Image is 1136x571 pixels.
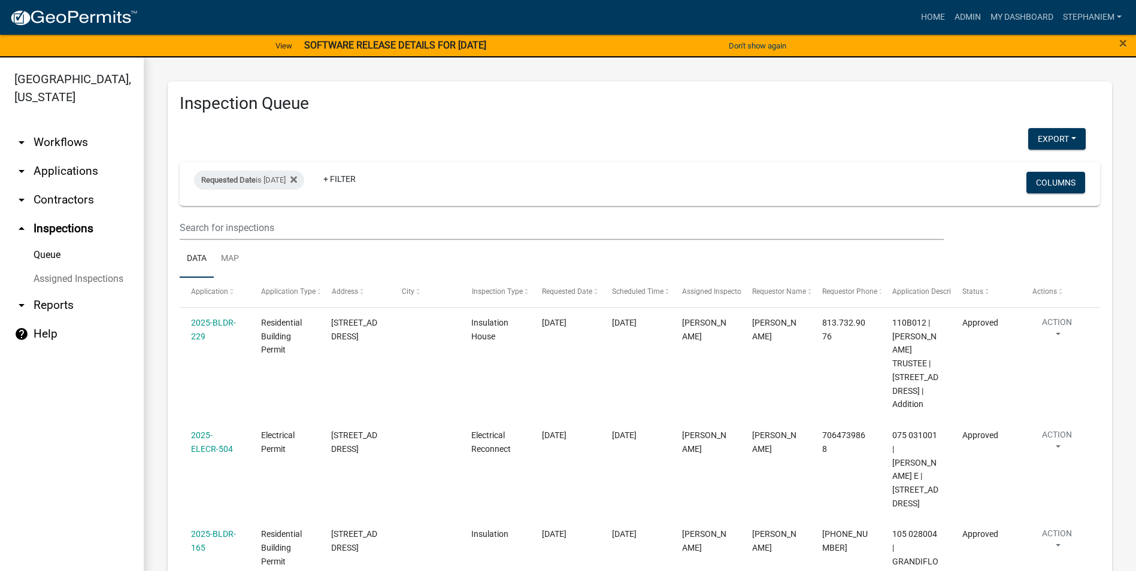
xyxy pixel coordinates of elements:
[682,529,726,552] span: Michele Rivera
[612,316,659,330] div: [DATE]
[986,6,1058,29] a: My Dashboard
[471,430,511,454] span: Electrical Reconnect
[962,287,983,296] span: Status
[892,318,938,409] span: 110B012 | VANCE WILLIAM W TRUSTEE | 165 PINEWOOD DR | Addition
[191,529,236,552] a: 2025-BLDR-165
[314,168,365,190] a: + Filter
[542,529,567,539] span: 09/12/2025
[752,287,806,296] span: Requestor Name
[14,193,29,207] i: arrow_drop_down
[460,278,530,306] datatable-header-cell: Inspection Type
[331,529,377,552] span: 372 WARDS CHAPEL RD
[542,430,567,440] span: 09/12/2025
[892,430,938,508] span: 075 031001 | DENHAM DONNA E | 436 GREENSBORO RD
[822,529,868,552] span: 706-473-0109
[320,278,390,306] datatable-header-cell: Address
[682,430,726,454] span: Michele Rivera
[962,430,998,440] span: Approved
[962,318,998,327] span: Approved
[180,215,944,240] input: Search for inspections
[471,529,508,539] span: Insulation
[822,318,865,341] span: 813.732.9076
[1032,527,1082,557] button: Action
[1021,278,1091,306] datatable-header-cell: Actions
[682,287,744,296] span: Assigned Inspector
[916,6,950,29] a: Home
[1119,36,1127,50] button: Close
[14,164,29,178] i: arrow_drop_down
[271,36,297,56] a: View
[752,430,796,454] span: Kenteria Williams
[670,278,740,306] datatable-header-cell: Assigned Inspector
[214,240,246,278] a: Map
[682,318,726,341] span: Michele Rivera
[1032,287,1057,296] span: Actions
[14,135,29,150] i: arrow_drop_down
[401,287,414,296] span: City
[752,318,796,341] span: William
[881,278,951,306] datatable-header-cell: Application Description
[180,278,250,306] datatable-header-cell: Application
[14,221,29,236] i: arrow_drop_up
[811,278,881,306] datatable-header-cell: Requestor Phone
[14,327,29,341] i: help
[612,429,659,442] div: [DATE]
[1119,35,1127,51] span: ×
[331,430,377,454] span: 436 GREENSBORO RD
[1026,172,1085,193] button: Columns
[261,318,302,355] span: Residential Building Permit
[261,287,316,296] span: Application Type
[530,278,600,306] datatable-header-cell: Requested Date
[180,93,1100,114] h3: Inspection Queue
[201,175,256,184] span: Requested Date
[612,527,659,541] div: [DATE]
[471,318,508,341] span: Insulation House
[261,529,302,566] span: Residential Building Permit
[331,287,358,296] span: Address
[724,36,791,56] button: Don't show again
[194,171,304,190] div: is [DATE]
[331,318,377,341] span: 165 PINEWOOD DR
[600,278,670,306] datatable-header-cell: Scheduled Time
[822,287,877,296] span: Requestor Phone
[1028,128,1086,150] button: Export
[390,278,460,306] datatable-header-cell: City
[14,298,29,312] i: arrow_drop_down
[1032,429,1082,458] button: Action
[962,529,998,539] span: Approved
[542,318,567,327] span: 09/12/2025
[1032,316,1082,346] button: Action
[612,287,664,296] span: Scheduled Time
[191,430,233,454] a: 2025-ELECR-504
[542,287,592,296] span: Requested Date
[191,318,236,341] a: 2025-BLDR-229
[1058,6,1126,29] a: StephanieM
[822,430,865,454] span: 7064739868
[304,40,486,51] strong: SOFTWARE RELEASE DETAILS FOR [DATE]
[261,430,295,454] span: Electrical Permit
[180,240,214,278] a: Data
[741,278,811,306] datatable-header-cell: Requestor Name
[951,278,1021,306] datatable-header-cell: Status
[752,529,796,552] span: Stephen Kitchen
[471,287,522,296] span: Inspection Type
[191,287,228,296] span: Application
[892,287,968,296] span: Application Description
[950,6,986,29] a: Admin
[250,278,320,306] datatable-header-cell: Application Type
